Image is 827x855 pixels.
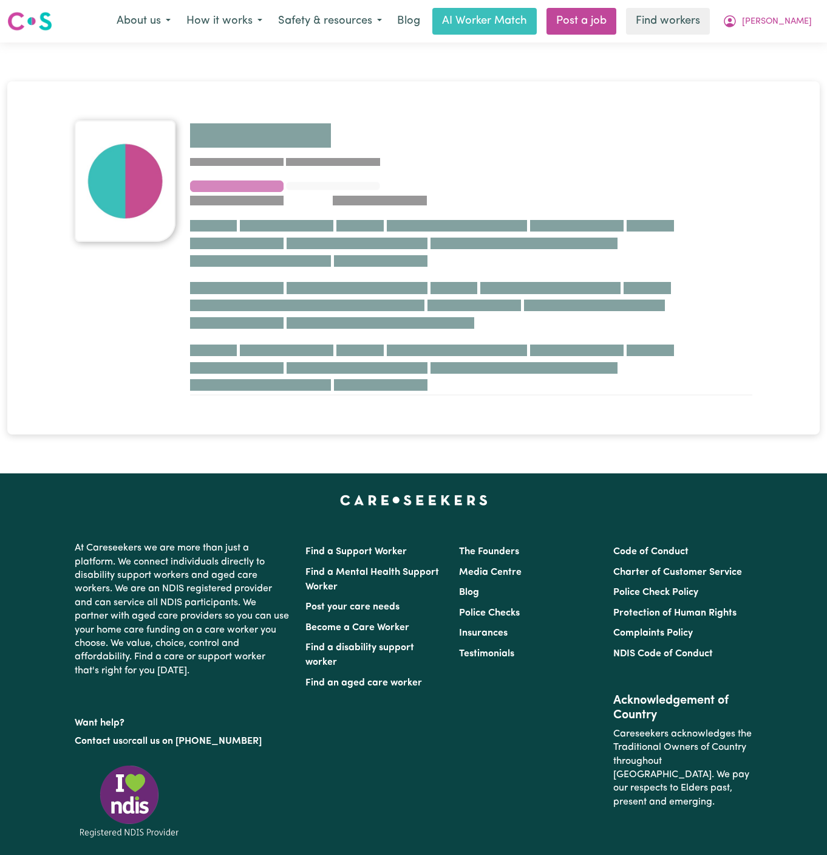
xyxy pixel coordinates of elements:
a: Find a disability support worker [305,643,414,667]
a: AI Worker Match [432,8,537,35]
img: Careseekers logo [7,10,52,32]
p: or [75,730,291,753]
a: Find a Support Worker [305,547,407,557]
a: Insurances [459,628,508,638]
a: Post a job [546,8,616,35]
img: Registered NDIS provider [75,763,184,839]
a: Careseekers logo [7,7,52,35]
span: [PERSON_NAME] [742,15,812,29]
a: Police Checks [459,608,520,618]
a: Find an aged care worker [305,678,422,688]
button: Safety & resources [270,9,390,34]
button: How it works [179,9,270,34]
p: Careseekers acknowledges the Traditional Owners of Country throughout [GEOGRAPHIC_DATA]. We pay o... [613,723,752,814]
h2: Acknowledgement of Country [613,693,752,723]
a: NDIS Code of Conduct [613,649,713,659]
a: Blog [459,588,479,597]
a: Find workers [626,8,710,35]
a: Become a Care Worker [305,623,409,633]
p: Want help? [75,712,291,730]
a: call us on [PHONE_NUMBER] [132,737,262,746]
a: Police Check Policy [613,588,698,597]
a: Post your care needs [305,602,400,612]
a: Find a Mental Health Support Worker [305,568,439,592]
a: Complaints Policy [613,628,693,638]
a: Protection of Human Rights [613,608,737,618]
a: Blog [390,8,427,35]
a: Careseekers home page [340,495,488,505]
a: Media Centre [459,568,522,577]
p: At Careseekers we are more than just a platform. We connect individuals directly to disability su... [75,537,291,682]
a: Testimonials [459,649,514,659]
button: My Account [715,9,820,34]
a: Charter of Customer Service [613,568,742,577]
button: About us [109,9,179,34]
a: Code of Conduct [613,547,689,557]
a: Contact us [75,737,123,746]
a: The Founders [459,547,519,557]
